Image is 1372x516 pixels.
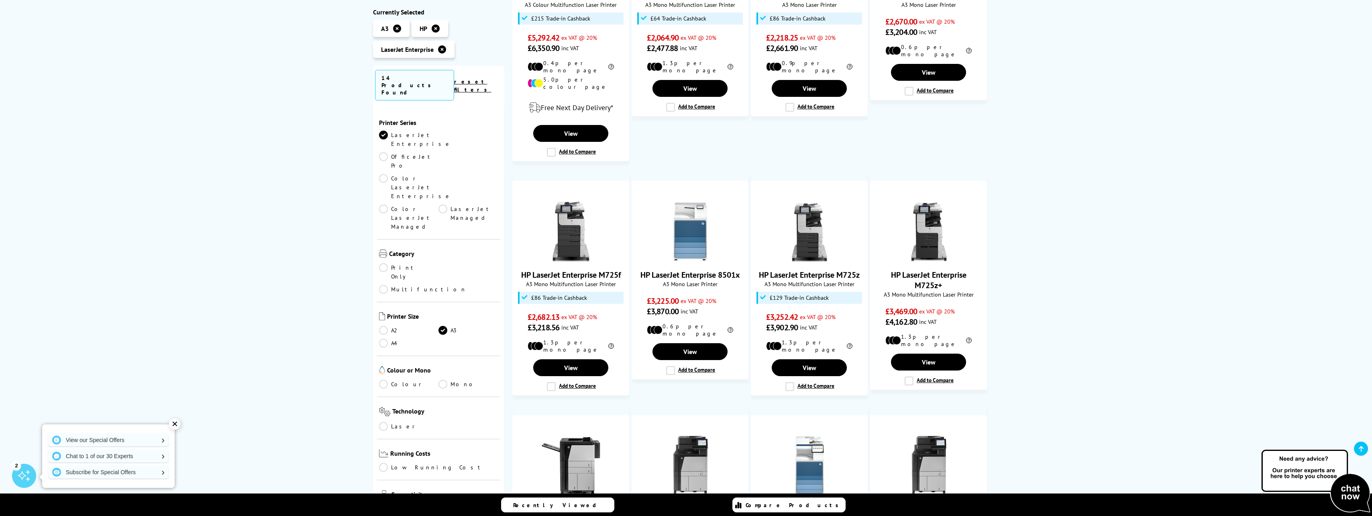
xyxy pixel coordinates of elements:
[800,34,836,41] span: ex VAT @ 20%
[547,382,596,391] label: Add to Compare
[647,33,679,43] span: £2,064.90
[766,59,852,74] li: 0.9p per mono page
[899,436,959,496] img: HP LaserJet Enterprise Flow M880z+ NFC/Wireless Direct
[885,27,917,37] span: £3,204.00
[381,25,389,33] span: A3
[681,307,698,315] span: inc VAT
[541,201,601,262] img: HP LaserJet Enterprise M725f
[387,366,499,376] span: Colour or Mono
[541,489,601,498] a: HP LaserJet Enterprise 800 M806x
[48,466,169,479] a: Subscribe for Special Offers
[766,43,798,53] span: £2,661.90
[387,312,499,322] span: Printer Size
[379,407,391,416] img: Technology
[541,436,601,496] img: HP LaserJet Enterprise 800 M806x
[420,25,427,33] span: HP
[528,322,559,333] span: £3,218.56
[541,255,601,263] a: HP LaserJet Enterprise M725f
[501,498,614,512] a: Recently Viewed
[438,380,498,389] a: Mono
[919,307,955,315] span: ex VAT @ 20%
[785,103,834,112] label: Add to Compare
[640,270,740,280] a: HP LaserJet Enterprise 8501x
[660,489,720,498] a: HP LaserJet Enterprise Flow M880z+
[379,380,439,389] a: Colour
[905,377,954,385] label: Add to Compare
[680,44,697,52] span: inc VAT
[454,78,491,93] a: reset filters
[48,450,169,463] a: Chat to 1 of our 30 Experts
[759,270,860,280] a: HP LaserJet Enterprise M725z
[379,463,499,472] a: Low Running Cost
[919,318,937,326] span: inc VAT
[755,1,863,8] span: A3 Mono Laser Printer
[660,436,720,496] img: HP LaserJet Enterprise Flow M880z+
[375,70,454,100] span: 14 Products Found
[779,201,840,262] img: HP LaserJet Enterprise M725z
[779,255,840,263] a: HP LaserJet Enterprise M725z
[381,45,434,53] span: LaserJet Enterprise
[891,354,966,371] a: View
[12,461,21,470] div: 2
[517,96,625,119] div: modal_delivery
[755,280,863,288] span: A3 Mono Multifunction Laser Printer
[379,449,389,458] img: Running Costs
[379,366,385,374] img: Colour or Mono
[770,295,829,301] span: £129 Trade-in Cashback
[528,339,614,353] li: 1.3p per mono page
[438,326,498,335] a: A3
[528,76,614,90] li: 5.0p per colour page
[885,16,917,27] span: £2,670.00
[875,291,983,298] span: A3 Mono Multifunction Laser Printer
[800,324,817,331] span: inc VAT
[652,343,727,360] a: View
[528,43,559,53] span: £6,350.90
[899,201,959,262] img: HP LaserJet Enterprise M725z+
[517,1,625,8] span: A3 Colour Multifunction Laser Printer
[647,306,679,317] span: £3,870.00
[800,44,817,52] span: inc VAT
[379,250,387,258] img: Category
[766,33,798,43] span: £2,218.25
[438,205,498,231] a: LaserJet Managed
[666,103,715,112] label: Add to Compare
[660,255,720,263] a: HP LaserJet Enterprise 8501x
[379,131,452,148] a: LaserJet Enterprise
[379,119,499,127] span: Printer Series
[891,64,966,81] a: View
[373,8,505,16] div: Currently Selected
[531,15,590,22] span: £215 Trade-in Cashback
[379,491,389,499] img: Connectivity
[517,280,625,288] span: A3 Mono Multifunction Laser Printer
[766,322,798,333] span: £3,902.90
[528,312,559,322] span: £2,682.13
[561,324,579,331] span: inc VAT
[531,295,587,301] span: £86 Trade-in Cashback
[169,418,180,430] div: ✕
[885,333,972,348] li: 1.3p per mono page
[379,152,439,170] a: OfficeJet Pro
[885,43,972,58] li: 0.6p per mono page
[379,339,439,348] a: A4
[875,1,983,8] span: A3 Mono Laser Printer
[746,502,843,509] span: Compare Products
[647,323,733,337] li: 0.6p per mono page
[533,125,608,142] a: View
[379,285,467,294] a: Multifunction
[660,201,720,262] img: HP LaserJet Enterprise 8501x
[379,205,439,231] a: Color LaserJet Managed
[547,148,596,157] label: Add to Compare
[528,59,614,74] li: 0.4p per mono page
[681,34,716,41] span: ex VAT @ 20%
[652,80,727,97] a: View
[766,339,852,353] li: 1.3p per mono page
[647,59,733,74] li: 1.3p per mono page
[899,255,959,263] a: HP LaserJet Enterprise M725z+
[533,359,608,376] a: View
[919,28,937,36] span: inc VAT
[1260,448,1372,514] img: Open Live Chat window
[770,15,826,22] span: £86 Trade-in Cashback
[379,326,439,335] a: A2
[561,313,597,321] span: ex VAT @ 20%
[390,449,498,459] span: Running Costs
